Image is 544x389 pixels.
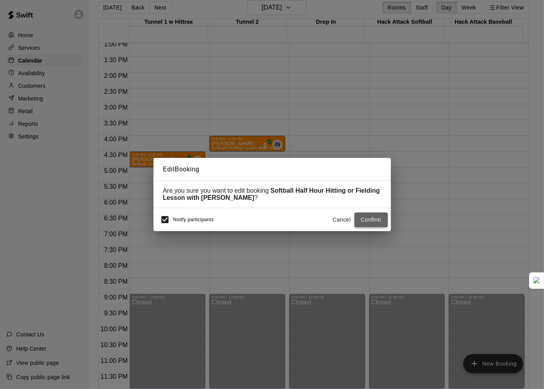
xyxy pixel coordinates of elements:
img: Detect Auto [533,277,540,284]
strong: Softball Half Hour Hitting or Fielding Lesson with [PERSON_NAME] [163,187,380,201]
span: Notify participants [173,217,214,223]
div: Are you sure you want to edit booking ? [163,187,381,201]
h2: Edit Booking [154,158,391,181]
button: Confirm [354,213,388,227]
button: Cancel [329,213,354,227]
